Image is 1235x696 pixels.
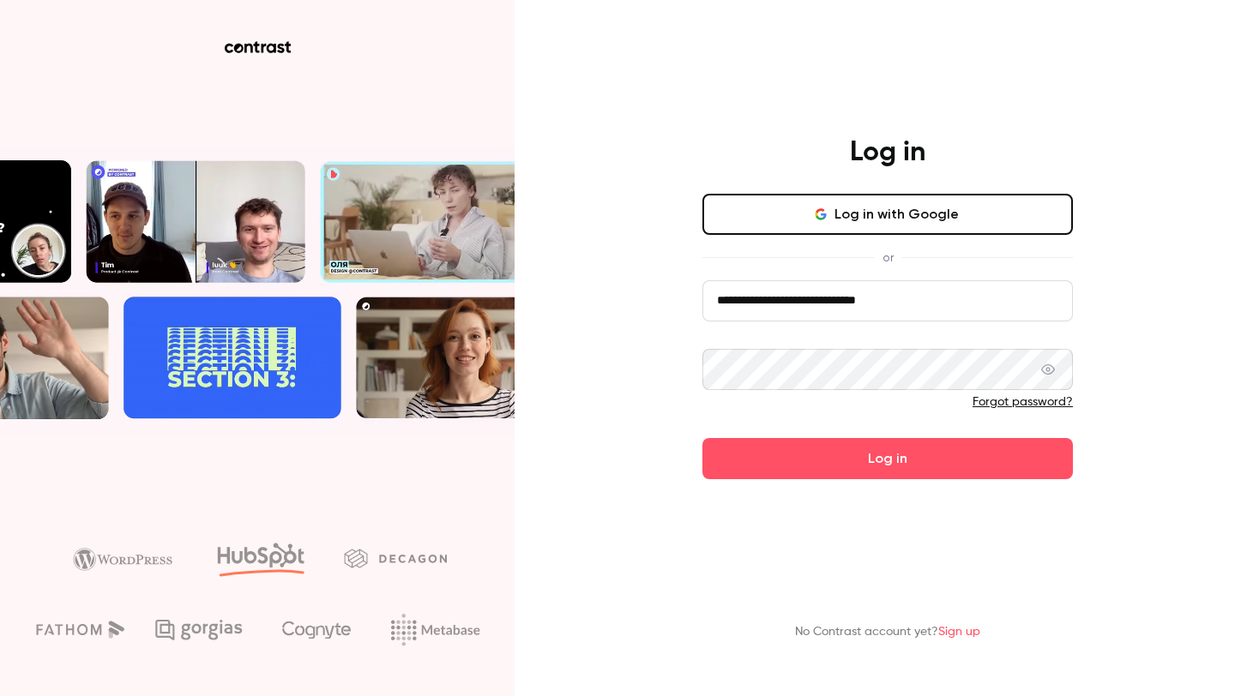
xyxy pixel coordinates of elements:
span: or [874,249,902,267]
h4: Log in [850,135,925,170]
button: Log in [702,438,1073,479]
button: Log in with Google [702,194,1073,235]
a: Forgot password? [973,396,1073,408]
p: No Contrast account yet? [795,623,980,641]
img: decagon [344,549,447,567]
a: Sign up [938,626,980,638]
